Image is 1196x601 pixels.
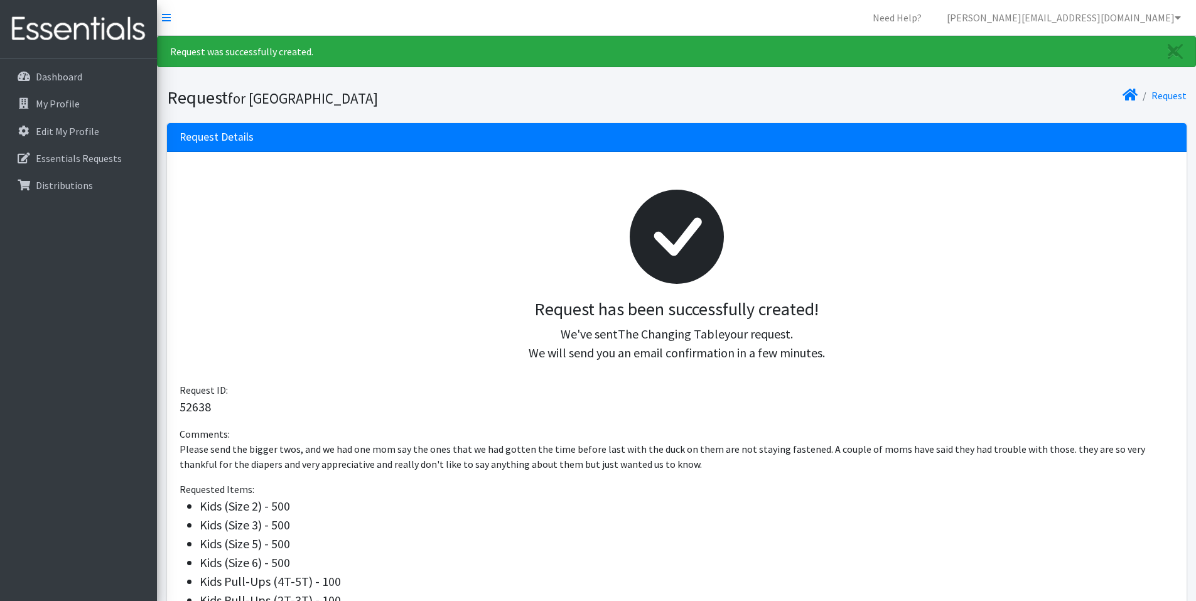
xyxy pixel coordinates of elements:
[200,534,1174,553] li: Kids (Size 5) - 500
[863,5,932,30] a: Need Help?
[180,384,228,396] span: Request ID:
[180,483,254,495] span: Requested Items:
[36,125,99,138] p: Edit My Profile
[200,497,1174,516] li: Kids (Size 2) - 500
[5,146,152,171] a: Essentials Requests
[157,36,1196,67] div: Request was successfully created.
[5,64,152,89] a: Dashboard
[180,428,230,440] span: Comments:
[180,398,1174,416] p: 52638
[36,152,122,165] p: Essentials Requests
[190,299,1164,320] h3: Request has been successfully created!
[1151,89,1187,102] a: Request
[36,97,80,110] p: My Profile
[228,89,378,107] small: for [GEOGRAPHIC_DATA]
[5,173,152,198] a: Distributions
[180,441,1174,472] p: Please send the bigger twos, and we had one mom say the ones that we had gotten the time before l...
[937,5,1191,30] a: [PERSON_NAME][EMAIL_ADDRESS][DOMAIN_NAME]
[180,131,254,144] h3: Request Details
[5,119,152,144] a: Edit My Profile
[200,553,1174,572] li: Kids (Size 6) - 500
[5,91,152,116] a: My Profile
[200,572,1174,591] li: Kids Pull-Ups (4T-5T) - 100
[36,70,82,83] p: Dashboard
[36,179,93,192] p: Distributions
[190,325,1164,362] p: We've sent your request. We will send you an email confirmation in a few minutes.
[200,516,1174,534] li: Kids (Size 3) - 500
[167,87,672,109] h1: Request
[5,8,152,50] img: HumanEssentials
[618,326,725,342] span: The Changing Table
[1155,36,1195,67] a: Close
